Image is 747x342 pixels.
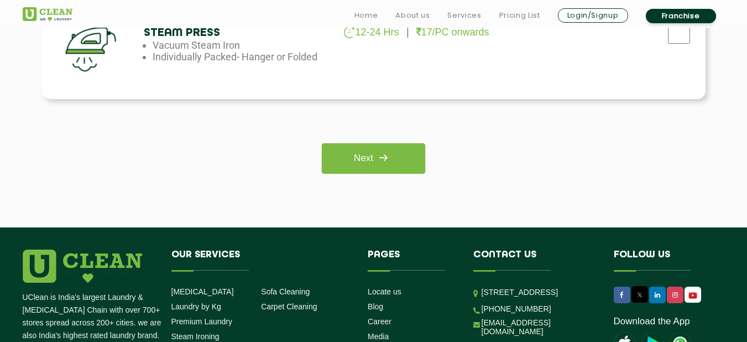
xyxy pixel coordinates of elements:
[322,143,425,174] a: Next
[614,250,711,271] h4: Follow us
[261,302,317,311] a: Carpet Cleaning
[368,302,383,311] a: Blog
[558,8,628,23] a: Login/Signup
[482,318,597,336] a: [EMAIL_ADDRESS][DOMAIN_NAME]
[23,250,142,283] img: logo.png
[171,332,220,341] a: Steam Ironing
[482,286,597,299] p: [STREET_ADDRESS]
[354,9,378,22] a: Home
[144,27,323,39] h4: Steam Press
[171,250,352,271] h4: Our Services
[482,304,551,313] a: [PHONE_NUMBER]
[171,287,234,296] a: [MEDICAL_DATA]
[368,287,401,296] a: Locate us
[171,302,221,311] a: Laundry by Kg
[368,317,391,326] a: Career
[344,27,354,38] img: clock_g.png
[686,289,700,301] img: UClean Laundry and Dry Cleaning
[614,316,690,327] a: Download the App
[473,250,597,271] h4: Contact us
[344,27,399,39] p: 12-24 Hrs
[261,287,310,296] a: Sofa Cleaning
[23,291,163,342] p: UClean is India's largest Laundry & [MEDICAL_DATA] Chain with over 700+ stores spread across 200+...
[153,51,332,63] li: Individually Packed- Hanger or Folded
[447,9,481,22] a: Services
[171,317,233,326] a: Premium Laundry
[368,250,457,271] h4: Pages
[646,9,716,23] a: Franchise
[395,9,430,22] a: About us
[499,9,540,22] a: Pricing List
[373,148,393,168] img: right_icon.png
[368,332,389,341] a: Media
[153,39,332,51] li: Vacuum Steam Iron
[23,7,72,21] img: UClean Laundry and Dry Cleaning
[416,27,489,38] p: 17/PC onwards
